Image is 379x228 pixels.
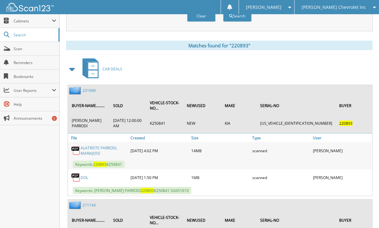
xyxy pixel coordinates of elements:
[73,187,191,194] span: Keywords: [PERSON_NAME] PARRODI K250841 SG651619
[68,134,129,142] a: File
[246,5,281,9] span: [PERSON_NAME]
[83,88,96,93] a: 231990
[222,115,256,131] td: KIA
[71,173,81,182] img: PDF.png
[257,96,335,115] th: SERIAL-NO
[311,144,372,158] div: [PERSON_NAME]
[251,171,312,184] div: scanned
[52,116,57,121] div: 5
[251,134,312,142] a: Type
[184,115,221,131] td: NEW
[79,57,122,81] a: CAR DEALS
[14,102,56,107] span: Help
[190,134,251,142] a: Size
[129,144,190,158] div: [DATE] 4:02 PM
[66,41,373,50] div: Matches found for "220893"
[69,115,109,131] td: [PERSON_NAME] PARRODI
[71,146,81,155] img: PDF.png
[81,175,88,180] a: DOL
[251,144,312,158] div: scanned
[14,18,52,24] span: Cabinets
[102,66,122,72] span: CAR DEALS
[147,96,183,115] th: VEHICLE-STOCK-NO...
[14,116,56,121] span: Announcements
[336,96,372,115] th: BUYER
[81,145,127,156] a: ALATRISTE PARRODI, MARIAJOSE
[222,96,256,115] th: MAKE
[347,198,379,228] iframe: Chat Widget
[69,96,109,115] th: BUYER-NAME.........
[147,115,183,131] td: K250841
[14,32,55,38] span: Search
[73,161,125,168] span: Keywords: K250841
[110,96,146,115] th: SOLD
[190,171,251,184] div: 1MB
[187,10,216,22] button: Clear
[339,121,352,126] span: 220893
[6,3,54,11] img: scan123-logo-white.svg
[311,171,372,184] div: [PERSON_NAME]
[110,115,146,131] td: [DATE] 12:00:00 AM
[257,115,335,131] td: [US_VEHICLE_IDENTIFICATION_NUMBER]
[83,202,96,208] a: 211144
[190,144,251,158] div: 14MB
[129,171,190,184] div: [DATE] 1:50 PM
[184,96,221,115] th: NEWUSED
[69,201,83,209] img: folder2.png
[14,46,56,51] span: Scan
[311,134,372,142] a: User
[141,188,154,193] span: 220893
[93,162,107,167] span: 220893
[302,5,366,9] span: [PERSON_NAME] Chevrolet Inc
[14,88,52,93] span: User Reports
[223,10,252,22] button: Search
[14,74,56,79] span: Bookmarks
[129,134,190,142] a: Created
[69,87,83,94] img: folder2.png
[14,60,56,65] span: Reminders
